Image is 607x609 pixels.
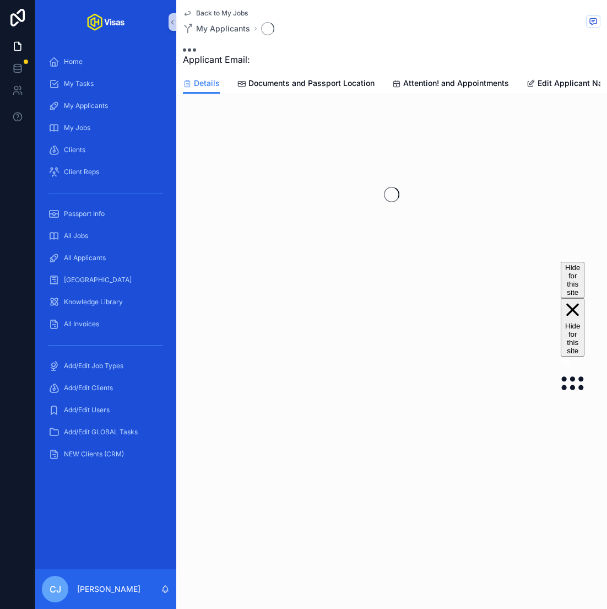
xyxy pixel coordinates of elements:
span: Attention! and Appointments [403,78,509,89]
span: Details [194,78,220,89]
a: Add/Edit Clients [42,378,170,398]
a: Back to My Jobs [183,9,248,18]
div: scrollable content [35,44,176,478]
span: Client Reps [64,168,99,176]
span: Add/Edit Clients [64,384,113,392]
span: All Invoices [64,320,99,328]
a: Add/Edit Users [42,400,170,420]
a: My Jobs [42,118,170,138]
a: My Applicants [42,96,170,116]
span: My Jobs [64,123,90,132]
a: Knowledge Library [42,292,170,312]
span: Home [64,57,83,66]
a: Add/Edit GLOBAL Tasks [42,422,170,442]
span: My Applicants [196,23,250,34]
a: All Invoices [42,314,170,334]
a: Details [183,73,220,94]
span: All Jobs [64,231,88,240]
span: Add/Edit Job Types [64,362,123,370]
a: Client Reps [42,162,170,182]
span: NEW Clients (CRM) [64,450,124,459]
a: My Applicants [183,23,250,34]
a: All Jobs [42,226,170,246]
span: My Applicants [64,101,108,110]
span: My Tasks [64,79,94,88]
span: Applicant Email: [183,53,250,66]
span: All Applicants [64,254,106,262]
span: Back to My Jobs [196,9,248,18]
a: Home [42,52,170,72]
a: Clients [42,140,170,160]
span: Knowledge Library [64,298,123,306]
p: [PERSON_NAME] [77,584,140,595]
a: Add/Edit Job Types [42,356,170,376]
span: [GEOGRAPHIC_DATA] [64,276,132,284]
span: Documents and Passport Location [248,78,375,89]
a: Attention! and Appointments [392,73,509,95]
a: [GEOGRAPHIC_DATA] [42,270,170,290]
span: Passport Info [64,209,105,218]
a: Documents and Passport Location [237,73,375,95]
img: App logo [87,13,124,31]
span: Add/Edit Users [64,406,110,414]
a: Passport Info [42,204,170,224]
span: Clients [64,145,85,154]
span: CJ [50,583,61,596]
span: Add/Edit GLOBAL Tasks [64,428,138,436]
a: All Applicants [42,248,170,268]
a: NEW Clients (CRM) [42,444,170,464]
a: My Tasks [42,74,170,94]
